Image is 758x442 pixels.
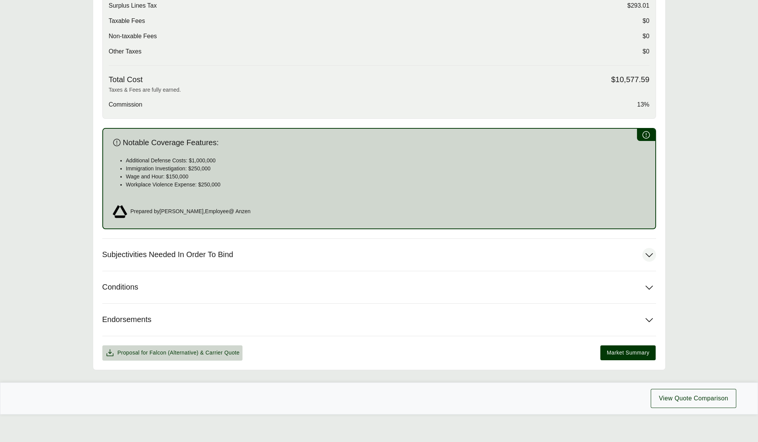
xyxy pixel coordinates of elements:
[118,349,240,357] span: Proposal for
[651,389,736,408] button: View Quote Comparison
[102,282,139,292] span: Conditions
[102,345,243,361] button: Proposal for Falcon (Alternative) & Carrier Quote
[102,250,233,259] span: Subjectivities Needed In Order To Bind
[102,239,656,271] button: Subjectivities Needed In Order To Bind
[200,350,239,356] span: & Carrier Quote
[607,349,649,357] span: Market Summary
[126,157,646,165] p: Additional Defense Costs: $1,000,000
[643,47,650,56] span: $0
[102,304,656,336] button: Endorsements
[643,32,650,41] span: $0
[123,138,219,147] span: Notable Coverage Features:
[102,271,656,303] button: Conditions
[109,86,650,94] p: Taxes & Fees are fully earned.
[109,100,142,109] span: Commission
[600,345,656,360] button: Market Summary
[126,181,646,189] p: Workplace Violence Expense: $250,000
[109,1,157,10] span: Surplus Lines Tax
[126,173,646,181] p: Wage and Hour: $150,000
[627,1,650,10] span: $293.01
[149,350,198,356] span: Falcon (Alternative)
[643,16,650,26] span: $0
[109,32,157,41] span: Non-taxable Fees
[659,394,728,403] span: View Quote Comparison
[109,16,145,26] span: Taxable Fees
[131,207,251,215] span: Prepared by [PERSON_NAME] , Employee @ Anzen
[611,75,649,84] span: $10,577.59
[109,75,143,84] span: Total Cost
[637,100,649,109] span: 13%
[126,165,646,173] p: Immigration Investigation: $250,000
[102,315,152,324] span: Endorsements
[109,47,142,56] span: Other Taxes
